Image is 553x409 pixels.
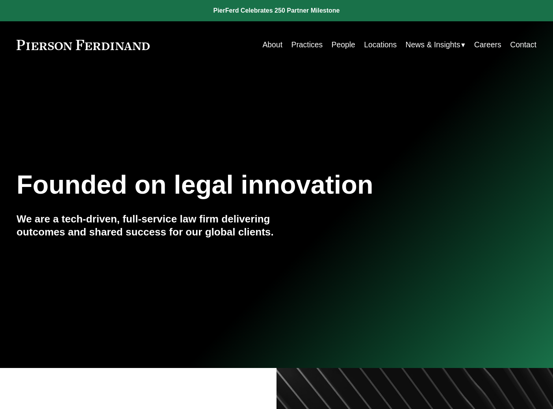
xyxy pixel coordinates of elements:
[262,37,282,52] a: About
[406,37,466,52] a: folder dropdown
[474,37,501,52] a: Careers
[364,37,397,52] a: Locations
[291,37,323,52] a: Practices
[332,37,355,52] a: People
[17,213,276,239] h4: We are a tech-driven, full-service law firm delivering outcomes and shared success for our global...
[406,38,460,52] span: News & Insights
[510,37,536,52] a: Contact
[17,170,450,200] h1: Founded on legal innovation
